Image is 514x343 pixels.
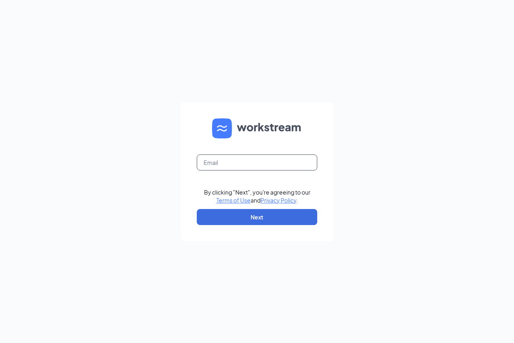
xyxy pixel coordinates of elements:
[197,154,317,170] input: Email
[204,188,310,204] div: By clicking "Next", you're agreeing to our and .
[212,118,302,138] img: WS logo and Workstream text
[197,209,317,225] button: Next
[261,197,296,204] a: Privacy Policy
[216,197,251,204] a: Terms of Use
